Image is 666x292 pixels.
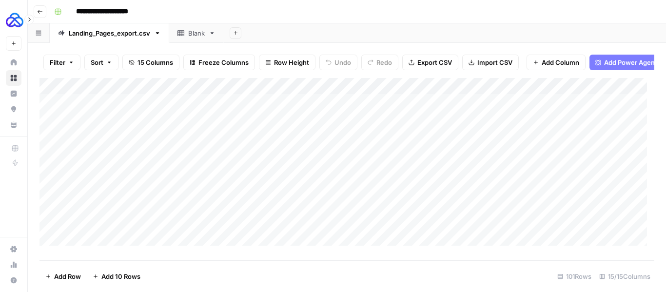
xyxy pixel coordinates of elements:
[54,272,81,281] span: Add Row
[402,55,458,70] button: Export CSV
[183,55,255,70] button: Freeze Columns
[39,269,87,284] button: Add Row
[462,55,519,70] button: Import CSV
[6,241,21,257] a: Settings
[6,257,21,273] a: Usage
[137,58,173,67] span: 15 Columns
[6,70,21,86] a: Browse
[6,11,23,29] img: AUQ Logo
[50,58,65,67] span: Filter
[91,58,103,67] span: Sort
[553,269,595,284] div: 101 Rows
[604,58,657,67] span: Add Power Agent
[87,269,146,284] button: Add 10 Rows
[542,58,579,67] span: Add Column
[6,117,21,133] a: Your Data
[169,23,224,43] a: Blank
[6,101,21,117] a: Opportunities
[122,55,179,70] button: 15 Columns
[527,55,586,70] button: Add Column
[589,55,663,70] button: Add Power Agent
[6,86,21,101] a: Insights
[319,55,357,70] button: Undo
[84,55,118,70] button: Sort
[198,58,249,67] span: Freeze Columns
[6,273,21,288] button: Help + Support
[334,58,351,67] span: Undo
[477,58,512,67] span: Import CSV
[376,58,392,67] span: Redo
[259,55,315,70] button: Row Height
[6,55,21,70] a: Home
[69,28,150,38] div: Landing_Pages_export.csv
[6,8,21,32] button: Workspace: AUQ
[417,58,452,67] span: Export CSV
[595,269,654,284] div: 15/15 Columns
[361,55,398,70] button: Redo
[188,28,205,38] div: Blank
[43,55,80,70] button: Filter
[101,272,140,281] span: Add 10 Rows
[50,23,169,43] a: Landing_Pages_export.csv
[274,58,309,67] span: Row Height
